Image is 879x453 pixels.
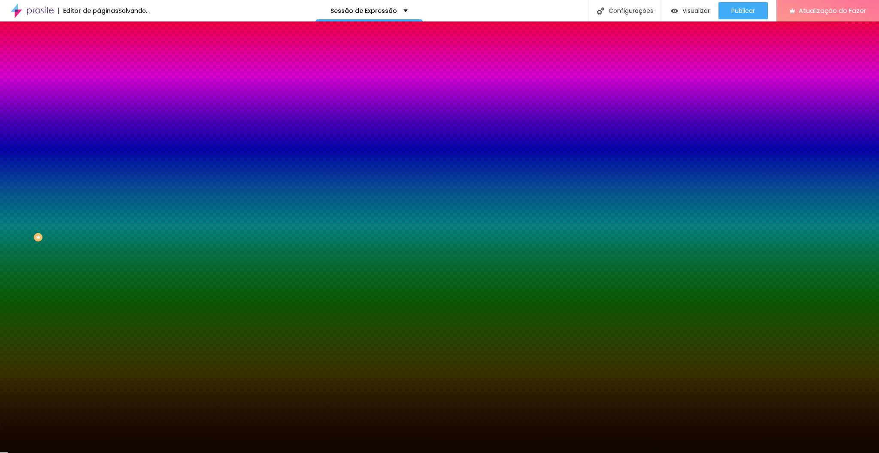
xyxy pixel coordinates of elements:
button: Publicar [718,2,768,19]
img: Ícone [597,7,604,15]
font: Publicar [731,6,755,15]
img: view-1.svg [671,7,678,15]
div: Salvando... [118,8,150,14]
button: Visualizar [662,2,718,19]
font: Atualização do Fazer [799,6,866,15]
font: Editor de páginas [63,6,118,15]
font: Configurações [609,6,653,15]
font: Sessão de Expressão [330,6,397,15]
font: Visualizar [682,6,710,15]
